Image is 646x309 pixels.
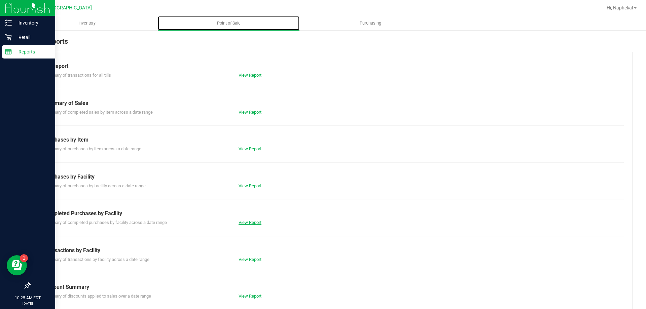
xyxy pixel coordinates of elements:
a: View Report [239,73,261,78]
div: Purchases by Facility [43,173,619,181]
span: Summary of purchases by facility across a date range [43,183,146,188]
div: Transactions by Facility [43,246,619,255]
a: View Report [239,146,261,151]
p: 10:25 AM EDT [3,295,52,301]
a: Point of Sale [158,16,299,30]
span: Point of Sale [208,20,250,26]
inline-svg: Reports [5,48,12,55]
a: View Report [239,257,261,262]
div: Summary of Sales [43,99,619,107]
iframe: Resource center [7,255,27,275]
span: Summary of transactions by facility across a date range [43,257,149,262]
p: Retail [12,33,52,41]
div: POS Reports [30,36,633,52]
a: Purchasing [299,16,441,30]
a: View Report [239,220,261,225]
span: Summary of completed sales by item across a date range [43,110,153,115]
span: Purchasing [351,20,390,26]
span: Inventory [69,20,105,26]
a: Inventory [16,16,158,30]
span: [GEOGRAPHIC_DATA] [46,5,92,11]
inline-svg: Inventory [5,20,12,26]
a: View Report [239,294,261,299]
div: Discount Summary [43,283,619,291]
div: Till Report [43,62,619,70]
span: Summary of completed purchases by facility across a date range [43,220,167,225]
span: Hi, Napheka! [607,5,633,10]
a: View Report [239,183,261,188]
span: Summary of discounts applied to sales over a date range [43,294,151,299]
p: [DATE] [3,301,52,306]
iframe: Resource center unread badge [20,254,28,262]
p: Inventory [12,19,52,27]
a: View Report [239,110,261,115]
p: Reports [12,48,52,56]
span: Summary of transactions for all tills [43,73,111,78]
div: Completed Purchases by Facility [43,209,619,218]
span: Summary of purchases by item across a date range [43,146,141,151]
inline-svg: Retail [5,34,12,41]
div: Purchases by Item [43,136,619,144]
